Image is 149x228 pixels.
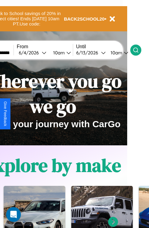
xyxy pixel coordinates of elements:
div: 10am [50,50,66,56]
div: 6 / 13 / 2026 [76,50,101,56]
label: From [17,44,73,49]
button: 10am [48,49,73,56]
button: 6/4/2026 [17,49,48,56]
div: Give Feedback [3,101,7,126]
div: 10am [108,50,124,56]
b: BACK2SCHOOL20 [64,16,105,22]
label: Until [76,44,130,49]
button: 10am [106,49,130,56]
div: Open Intercom Messenger [6,207,21,222]
div: 6 / 4 / 2026 [19,50,42,56]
